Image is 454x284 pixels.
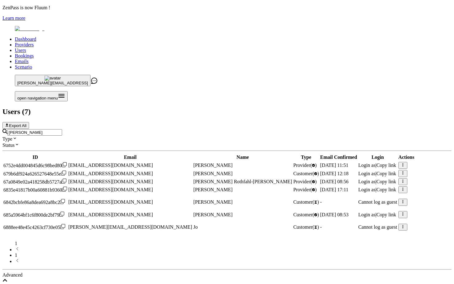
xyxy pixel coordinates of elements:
[320,199,322,205] span: -
[15,246,452,252] li: previous page button
[3,212,67,218] div: Click to copy
[320,212,349,217] span: [DATE] 08:53
[15,36,36,42] a: Dashboard
[3,199,67,205] div: Click to copy
[193,154,292,160] th: Name
[193,187,233,192] span: [PERSON_NAME]
[320,154,358,160] th: Email Confirmed
[376,163,396,168] span: Copy link
[358,199,397,205] p: Cannot log as guest
[2,136,452,142] div: Type
[3,171,67,177] div: Click to copy
[358,171,397,176] div: |
[15,26,44,32] img: Fluum Logo
[193,171,233,176] span: [PERSON_NAME]
[15,241,17,246] span: 1
[68,179,153,184] span: [EMAIL_ADDRESS][DOMAIN_NAME]
[15,258,452,264] li: next page button
[376,179,396,184] span: Copy link
[68,212,153,217] span: [EMAIL_ADDRESS][DOMAIN_NAME]
[193,179,292,184] span: [PERSON_NAME] Rothfahl-[PERSON_NAME]
[320,171,349,176] span: [DATE] 12:18
[3,162,67,168] div: Click to copy
[68,187,153,192] span: [EMAIL_ADDRESS][DOMAIN_NAME]
[320,187,348,192] span: [DATE] 17:11
[320,224,322,230] span: -
[68,199,153,205] span: [EMAIL_ADDRESS][DOMAIN_NAME]
[293,187,317,192] span: validated
[15,252,452,258] li: pagination item 1 active
[15,42,34,47] a: Providers
[358,187,376,192] span: Login as
[293,224,319,230] span: Customer ( )
[15,48,26,53] a: Users
[44,76,61,81] img: avatar
[2,241,452,264] nav: pagination navigation
[2,122,29,129] button: Export All
[7,129,62,136] input: Search by email
[293,199,319,205] span: Customer ( )
[358,154,397,160] th: Login
[15,64,32,70] a: Scenario
[293,179,317,184] span: validated
[68,154,192,160] th: Email
[320,179,349,184] span: [DATE] 08:56
[293,171,319,176] span: validated
[193,212,233,217] span: [PERSON_NAME]
[376,171,396,176] span: Copy link
[15,75,90,86] button: avatar[PERSON_NAME][EMAIL_ADDRESS]
[17,81,88,85] span: [PERSON_NAME][EMAIL_ADDRESS]
[193,199,233,205] span: [PERSON_NAME]
[376,187,396,192] span: Copy link
[15,59,28,64] a: Emails
[15,53,34,58] a: Bookings
[2,108,452,116] h2: Users ( 7 )
[358,163,397,168] div: |
[293,163,317,168] span: validated
[358,179,376,184] span: Login as
[398,154,415,160] th: Actions
[358,224,397,230] p: Cannot log as guest
[3,187,67,193] div: Click to copy
[358,212,397,218] div: |
[17,96,58,100] span: open navigation menu
[376,212,396,217] span: Copy link
[193,224,198,230] span: Jo
[3,154,67,160] th: ID
[68,224,192,230] span: [PERSON_NAME][EMAIL_ADDRESS][DOMAIN_NAME]
[3,224,67,230] div: Click to copy
[358,179,397,184] div: |
[358,171,376,176] span: Login as
[193,163,233,168] span: [PERSON_NAME]
[358,187,397,193] div: |
[293,154,319,160] th: Type
[68,171,153,176] span: [EMAIL_ADDRESS][DOMAIN_NAME]
[293,212,319,217] span: validated
[2,15,25,21] a: Learn more
[3,179,67,185] div: Click to copy
[2,272,23,278] span: Advanced
[358,212,376,217] span: Login as
[15,91,68,101] button: Open menu
[68,163,153,168] span: [EMAIL_ADDRESS][DOMAIN_NAME]
[2,142,452,148] div: Status
[320,163,348,168] span: [DATE] 11:51
[2,5,452,11] p: ZenPass is now Fluum !
[358,163,376,168] span: Login as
